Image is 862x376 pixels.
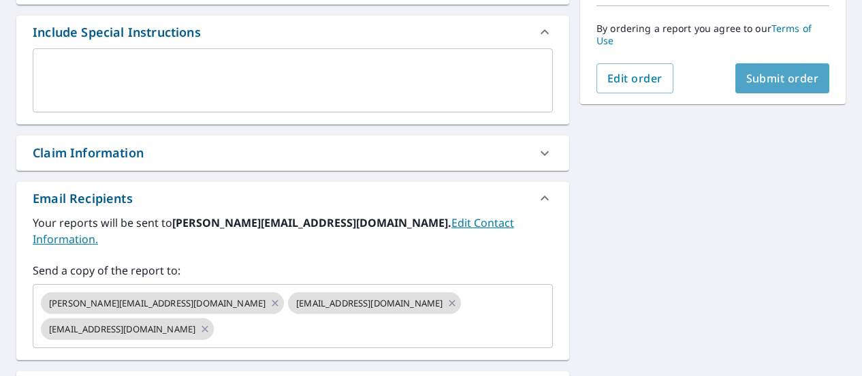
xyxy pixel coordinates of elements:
[33,144,144,162] div: Claim Information
[41,323,204,336] span: [EMAIL_ADDRESS][DOMAIN_NAME]
[33,262,553,279] label: Send a copy of the report to:
[596,63,673,93] button: Edit order
[41,292,284,314] div: [PERSON_NAME][EMAIL_ADDRESS][DOMAIN_NAME]
[16,16,569,48] div: Include Special Instructions
[735,63,830,93] button: Submit order
[607,71,663,86] span: Edit order
[41,318,214,340] div: [EMAIL_ADDRESS][DOMAIN_NAME]
[596,22,812,47] a: Terms of Use
[41,297,274,310] span: [PERSON_NAME][EMAIL_ADDRESS][DOMAIN_NAME]
[746,71,819,86] span: Submit order
[16,182,569,215] div: Email Recipients
[16,136,569,170] div: Claim Information
[596,22,829,47] p: By ordering a report you agree to our
[33,215,553,247] label: Your reports will be sent to
[288,292,461,314] div: [EMAIL_ADDRESS][DOMAIN_NAME]
[33,23,201,42] div: Include Special Instructions
[288,297,451,310] span: [EMAIL_ADDRESS][DOMAIN_NAME]
[33,189,133,208] div: Email Recipients
[172,215,451,230] b: [PERSON_NAME][EMAIL_ADDRESS][DOMAIN_NAME].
